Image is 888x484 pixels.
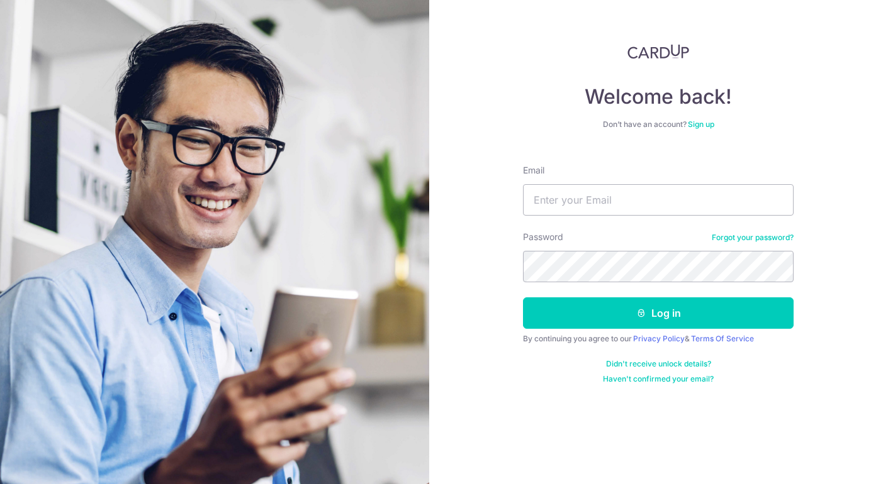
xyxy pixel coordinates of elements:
[712,233,794,243] a: Forgot your password?
[523,184,794,216] input: Enter your Email
[523,231,563,243] label: Password
[523,297,794,329] button: Log in
[606,359,711,369] a: Didn't receive unlock details?
[523,84,794,109] h4: Welcome back!
[691,334,754,343] a: Terms Of Service
[523,334,794,344] div: By continuing you agree to our &
[627,44,689,59] img: CardUp Logo
[603,374,714,384] a: Haven't confirmed your email?
[688,119,714,129] a: Sign up
[523,119,794,129] div: Don’t have an account?
[523,164,544,177] label: Email
[633,334,685,343] a: Privacy Policy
